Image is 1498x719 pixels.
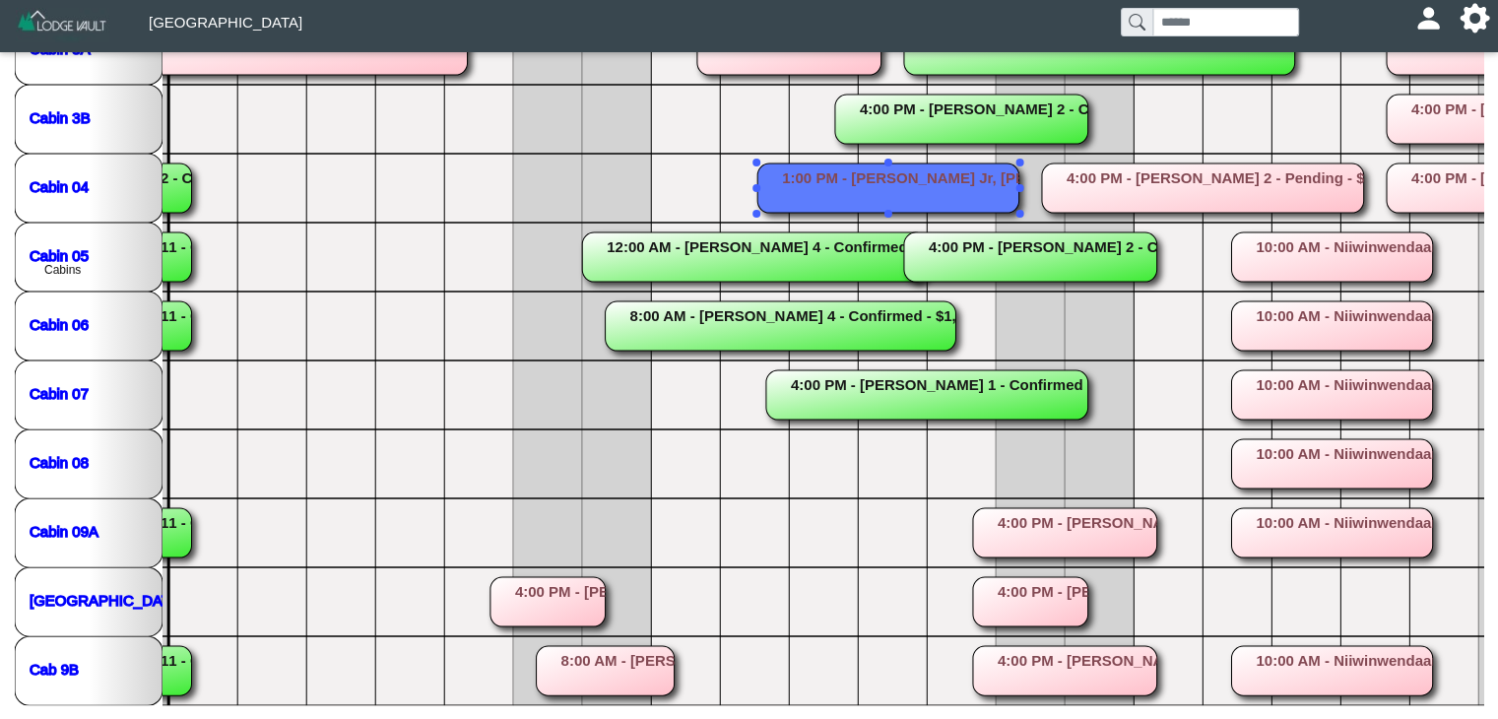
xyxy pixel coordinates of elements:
[1421,11,1436,26] svg: person fill
[30,660,79,677] a: Cab 9B
[30,246,89,263] a: Cabin 05
[30,522,98,539] a: Cabin 09A
[30,384,89,401] a: Cabin 07
[1467,11,1482,26] svg: gear fill
[16,8,109,42] img: Z
[30,591,183,608] a: [GEOGRAPHIC_DATA]
[30,453,89,470] a: Cabin 08
[44,263,81,277] text: Cabins
[30,177,89,194] a: Cabin 04
[1129,14,1144,30] svg: search
[30,108,91,125] a: Cabin 3B
[30,315,89,332] a: Cabin 06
